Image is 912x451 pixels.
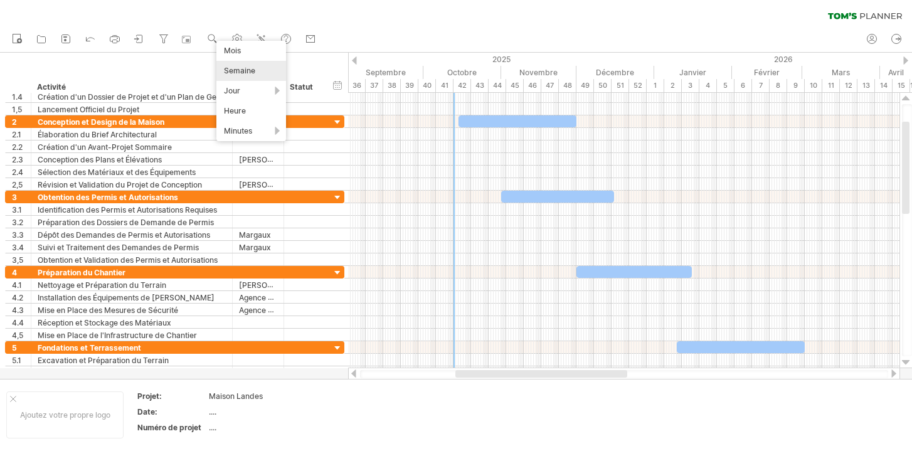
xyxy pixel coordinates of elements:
[862,81,870,90] font: 13
[38,130,157,139] font: Élaboration du Brief Architectural
[209,423,216,432] font: ....
[38,305,178,315] font: Mise en Place des Mesures de Sécurité
[688,81,692,90] font: 3
[290,82,313,92] font: Statut
[12,255,23,265] font: 3,5
[12,167,23,177] font: 2.4
[793,81,798,90] font: 9
[38,167,196,177] font: Sélection des Matériaux et des Équipements
[38,205,217,215] font: Identification des Permis et Autorisations Requises
[38,331,197,340] font: Mise en Place de l'Infrastructure de Chantier
[38,268,125,277] font: Préparation du Chantier
[38,280,166,290] font: Nettoyage et Préparation du Terrain
[654,66,732,79] div: Janvier 2026
[519,68,558,77] font: Novembre
[12,243,24,252] font: 3.4
[12,218,23,227] font: 3.2
[12,193,17,202] font: 3
[239,280,302,290] font: [PERSON_NAME]
[12,343,17,353] font: 5
[239,154,302,164] font: [PERSON_NAME]
[880,81,888,90] font: 14
[732,66,802,79] div: Février 2026
[759,81,763,90] font: 7
[828,81,834,90] font: 11
[598,81,607,90] font: 50
[38,343,141,353] font: Fondations et Terrassement
[423,81,432,90] font: 40
[654,81,657,90] font: 1
[898,81,905,90] font: 15
[706,81,710,90] font: 4
[12,318,24,327] font: 4.4
[12,331,23,340] font: 4,5
[348,66,423,79] div: Septembre 2025
[888,68,904,77] font: Avril
[493,81,502,90] font: 44
[679,68,706,77] font: Janvier
[845,81,852,90] font: 12
[12,268,17,277] font: 4
[546,81,554,90] font: 47
[12,142,23,152] font: 2.2
[492,55,511,64] font: 2025
[239,243,271,252] font: Margaux
[38,193,178,202] font: Obtention des Permis et Autorisations
[38,180,202,189] font: Révision et Validation du Projet de Conception
[501,66,576,79] div: Novembre 2025
[12,105,22,114] font: 1,5
[441,81,448,90] font: 41
[776,81,780,90] font: 8
[239,292,284,302] font: Agence DCP
[224,86,240,95] font: Jour
[38,117,164,127] font: Conception et Design de la Maison
[576,66,654,79] div: Décembre 2025
[38,293,215,302] font: Installation des Équipements de [PERSON_NAME]
[511,81,519,90] font: 45
[224,46,241,55] font: Mois
[209,407,216,417] font: ....
[447,68,477,77] font: Octobre
[388,81,396,90] font: 38
[723,81,728,90] font: 5
[528,81,537,90] font: 46
[458,81,467,90] font: 42
[405,81,414,90] font: 39
[38,230,210,240] font: Dépôt des Demandes de Permis et Autorisations
[754,68,780,77] font: Février
[12,230,24,240] font: 3.3
[224,106,246,115] font: Heure
[12,117,17,127] font: 2
[239,230,271,240] font: Margaux
[12,305,24,315] font: 4.3
[224,126,252,135] font: Minutes
[12,92,23,102] font: 1.4
[12,130,21,139] font: 2.1
[38,356,169,365] font: Excavation et Préparation du Terrain
[12,280,22,290] font: 4.1
[12,293,23,302] font: 4.2
[38,142,172,152] font: Création d'un Avant-Projet Sommaire
[802,66,880,79] div: Mars 2026
[581,81,590,90] font: 49
[563,81,572,90] font: 48
[12,155,23,164] font: 2.3
[37,82,66,92] font: Activité
[38,92,233,102] font: Création d'un Dossier de Projet et d'un Plan de Gestion
[475,81,484,90] font: 43
[38,318,171,327] font: Réception et Stockage des Matériaux
[634,81,642,90] font: 52
[12,356,21,365] font: 5.1
[671,81,675,90] font: 2
[38,218,214,227] font: Préparation des Dossiers de Demande de Permis
[596,68,634,77] font: Décembre
[20,410,110,420] font: Ajoutez votre propre logo
[774,55,793,64] font: 2026
[209,391,263,401] font: Maison Landes
[38,243,199,252] font: Suivi et Traitement des Demandes de Permis
[12,180,23,189] font: 2,5
[137,407,157,417] font: Date:
[832,68,850,77] font: Mars
[224,66,255,75] font: Semaine
[239,305,284,315] font: Agence DCP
